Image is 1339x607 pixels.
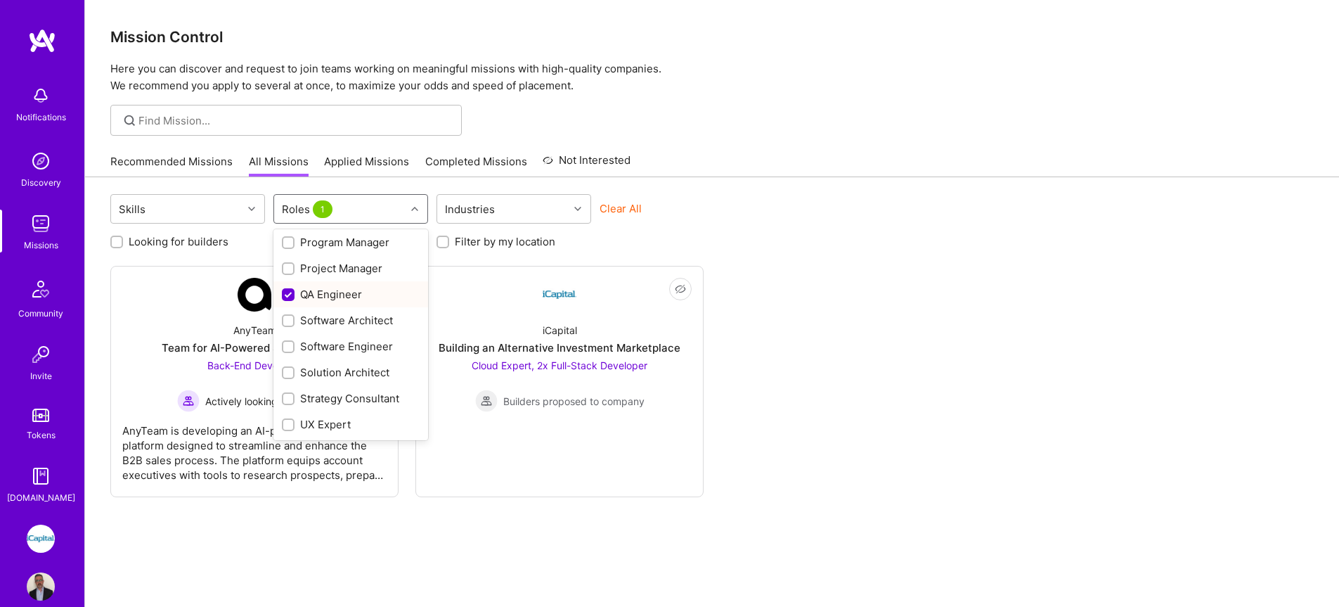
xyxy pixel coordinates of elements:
[23,573,58,601] a: User Avatar
[32,409,49,422] img: tokens
[129,234,228,249] label: Looking for builders
[249,154,309,177] a: All Missions
[122,278,387,485] a: Company LogoAnyTeamTeam for AI-Powered Sales PlatformBack-End Developer Actively looking for buil...
[30,369,52,383] div: Invite
[7,490,75,505] div: [DOMAIN_NAME]
[324,154,409,177] a: Applied Missions
[282,235,420,250] div: Program Manager
[205,394,332,409] span: Actively looking for builders
[138,113,451,128] input: Find Mission...
[238,278,271,312] img: Company Logo
[439,340,680,355] div: Building an Alternative Investment Marketplace
[162,340,348,355] div: Team for AI-Powered Sales Platform
[282,417,420,432] div: UX Expert
[115,199,149,219] div: Skills
[574,205,581,212] i: icon Chevron
[27,573,55,601] img: User Avatar
[18,306,63,321] div: Community
[16,110,66,124] div: Notifications
[282,313,420,328] div: Software Architect
[110,154,233,177] a: Recommended Missions
[27,82,55,110] img: bell
[24,238,58,253] div: Missions
[28,28,56,53] img: logo
[27,525,55,553] img: iCapital: Building an Alternative Investment Marketplace
[278,199,339,219] div: Roles
[441,199,498,219] div: Industries
[282,339,420,354] div: Software Engineer
[282,287,420,302] div: QA Engineer
[425,154,527,177] a: Completed Missions
[282,365,420,380] div: Solution Architect
[455,234,555,249] label: Filter by my location
[282,391,420,406] div: Strategy Consultant
[24,272,58,306] img: Community
[475,390,498,412] img: Builders proposed to company
[110,60,1314,94] p: Here you can discover and request to join teams working on meaningful missions with high-quality ...
[27,428,56,442] div: Tokens
[600,201,642,216] button: Clear All
[503,394,645,409] span: Builders proposed to company
[282,261,420,276] div: Project Manager
[543,152,630,177] a: Not Interested
[233,323,276,338] div: AnyTeam
[313,200,332,218] span: 1
[675,283,686,295] i: icon EyeClosed
[427,278,692,485] a: Company LogoiCapitalBuilding an Alternative Investment MarketplaceCloud Expert, 2x Full-Stack Dev...
[543,278,576,312] img: Company Logo
[411,205,418,212] i: icon Chevron
[27,147,55,175] img: discovery
[207,359,302,371] span: Back-End Developer
[27,210,55,238] img: teamwork
[122,412,387,483] div: AnyTeam is developing an AI-powered desktop platform designed to streamline and enhance the B2B s...
[23,525,58,553] a: iCapital: Building an Alternative Investment Marketplace
[472,359,647,371] span: Cloud Expert, 2x Full-Stack Developer
[21,175,61,190] div: Discovery
[27,340,55,369] img: Invite
[27,462,55,490] img: guide book
[543,323,577,338] div: iCapital
[248,205,255,212] i: icon Chevron
[177,390,200,412] img: Actively looking for builders
[110,28,1314,46] h3: Mission Control
[122,113,138,129] i: icon SearchGrey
